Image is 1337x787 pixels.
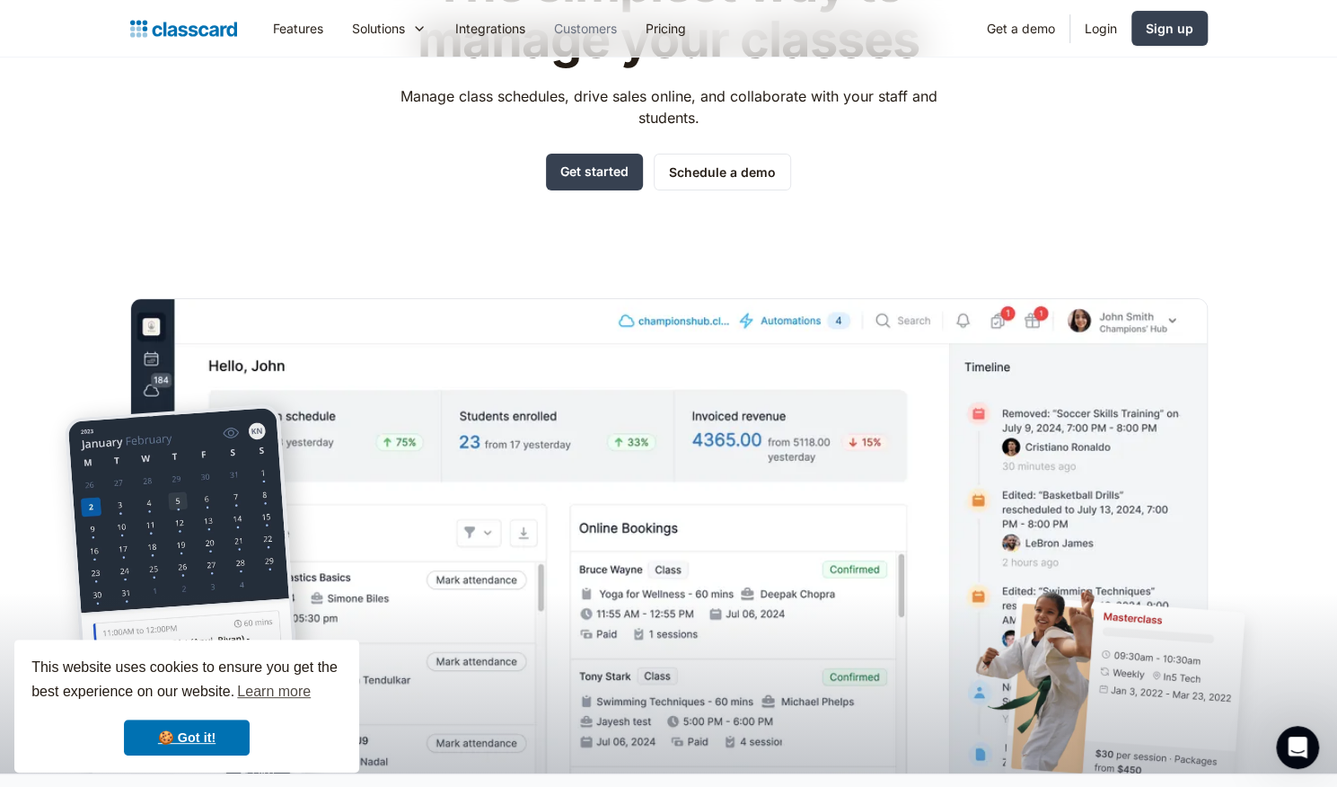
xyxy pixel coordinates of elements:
iframe: Intercom live chat [1276,726,1319,769]
a: Get started [546,154,643,190]
p: Manage class schedules, drive sales online, and collaborate with your staff and students. [383,85,954,128]
a: Login [1070,8,1131,49]
div: Solutions [338,8,441,49]
a: Customers [540,8,631,49]
a: Sign up [1131,11,1208,46]
a: learn more about cookies [234,678,313,705]
a: home [130,16,237,41]
div: cookieconsent [14,640,359,773]
a: Features [259,8,338,49]
a: Pricing [631,8,700,49]
span: This website uses cookies to ensure you get the best experience on our website. [31,657,342,705]
a: Schedule a demo [654,154,791,190]
a: Integrations [441,8,540,49]
div: Sign up [1146,19,1193,38]
a: Get a demo [972,8,1069,49]
a: dismiss cookie message [124,720,250,756]
div: Solutions [352,19,405,38]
